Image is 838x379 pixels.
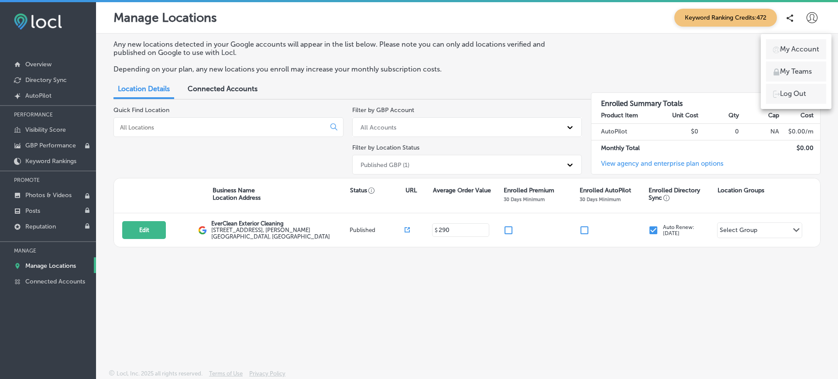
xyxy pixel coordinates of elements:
p: AutoPilot [25,92,52,99]
p: My Account [780,44,819,55]
p: Log Out [780,89,806,99]
a: My Teams [766,61,826,82]
p: Keyword Rankings [25,157,76,165]
p: Visibility Score [25,126,66,133]
p: GBP Performance [25,142,76,149]
p: Reputation [25,223,56,230]
p: Connected Accounts [25,278,85,285]
p: Overview [25,61,52,68]
p: Photos & Videos [25,191,72,199]
p: Manage Locations [25,262,76,270]
img: fda3e92497d09a02dc62c9cd864e3231.png [14,14,62,30]
p: Directory Sync [25,76,67,84]
p: Posts [25,207,40,215]
p: My Teams [780,66,812,77]
a: My Account [766,39,826,59]
a: Log Out [766,84,826,104]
